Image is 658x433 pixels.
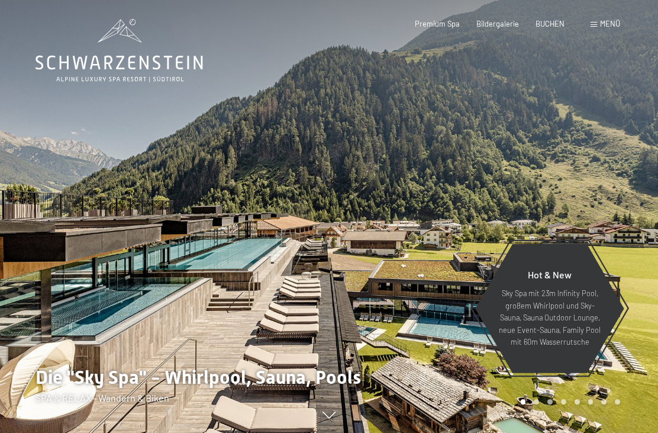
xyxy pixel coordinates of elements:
[517,399,620,405] div: Carousel Pagination
[615,399,620,405] div: Carousel Page 8
[588,399,594,405] div: Carousel Page 6
[498,287,601,348] p: Sky Spa mit 23m Infinity Pool, großem Whirlpool und Sky-Sauna, Sauna Outdoor Lounge, neue Event-S...
[601,399,607,405] div: Carousel Page 7
[528,269,572,280] span: Hot & New
[561,399,566,405] div: Carousel Page 4
[475,243,625,374] a: Hot & New Sky Spa mit 23m Infinity Pool, großem Whirlpool und Sky-Sauna, Sauna Outdoor Lounge, ne...
[415,19,460,28] a: Premium Spa
[600,19,620,28] span: Menü
[534,399,539,405] div: Carousel Page 2
[547,399,553,405] div: Carousel Page 3
[476,19,519,28] a: Bildergalerie
[536,19,565,28] a: BUCHEN
[575,399,580,405] div: Carousel Page 5
[521,399,526,405] div: Carousel Page 1 (Current Slide)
